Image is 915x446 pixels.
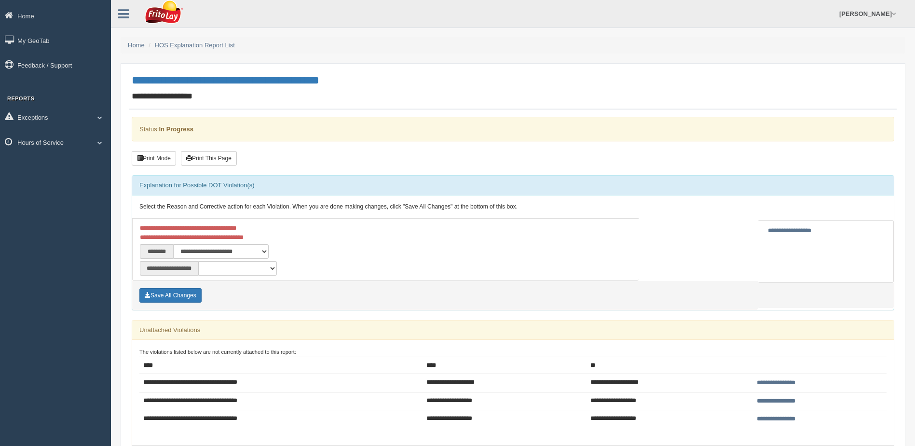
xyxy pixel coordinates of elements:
[128,42,145,49] a: Home
[132,195,894,219] div: Select the Reason and Corrective action for each Violation. When you are done making changes, cli...
[139,349,296,355] small: The violations listed below are not currently attached to this report:
[159,125,193,133] strong: In Progress
[181,151,237,166] button: Print This Page
[132,151,176,166] button: Print Mode
[132,176,894,195] div: Explanation for Possible DOT Violation(s)
[132,117,894,141] div: Status:
[132,321,894,340] div: Unattached Violations
[155,42,235,49] a: HOS Explanation Report List
[139,288,202,303] button: Save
